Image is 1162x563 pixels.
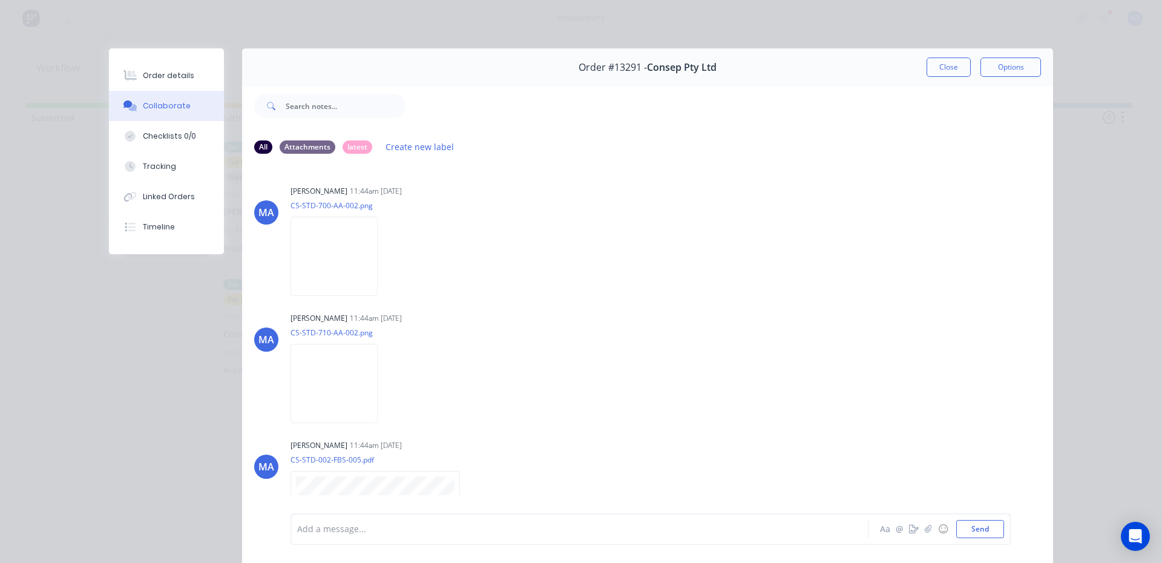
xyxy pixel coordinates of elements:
button: Tracking [109,151,224,182]
div: Tracking [143,161,176,172]
input: Search notes... [286,94,405,118]
div: Order details [143,70,194,81]
button: Send [956,520,1004,538]
div: Open Intercom Messenger [1121,522,1150,551]
div: Checklists 0/0 [143,131,196,142]
button: Checklists 0/0 [109,121,224,151]
div: Attachments [280,140,335,154]
div: 11:44am [DATE] [350,186,402,197]
button: Create new label [379,139,461,155]
div: All [254,140,272,154]
button: Order details [109,61,224,91]
p: CS-STD-710-AA-002.png [290,328,390,338]
div: MA [258,459,274,474]
div: Collaborate [143,100,191,111]
button: Timeline [109,212,224,242]
button: ☺ [936,522,950,536]
div: Linked Orders [143,191,195,202]
div: [PERSON_NAME] [290,186,347,197]
div: 11:44am [DATE] [350,313,402,324]
button: Linked Orders [109,182,224,212]
span: Consep Pty Ltd [647,62,717,73]
p: CS-STD-002-FBS-005.pdf [290,455,472,465]
button: @ [892,522,907,536]
p: CS-STD-700-AA-002.png [290,200,390,211]
div: MA [258,332,274,347]
span: Order #13291 - [579,62,647,73]
div: latest [343,140,372,154]
button: Collaborate [109,91,224,121]
button: Options [980,58,1041,77]
div: 11:44am [DATE] [350,440,402,451]
button: Close [927,58,971,77]
div: Timeline [143,222,175,232]
button: Aa [878,522,892,536]
div: [PERSON_NAME] [290,313,347,324]
div: MA [258,205,274,220]
div: [PERSON_NAME] [290,440,347,451]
